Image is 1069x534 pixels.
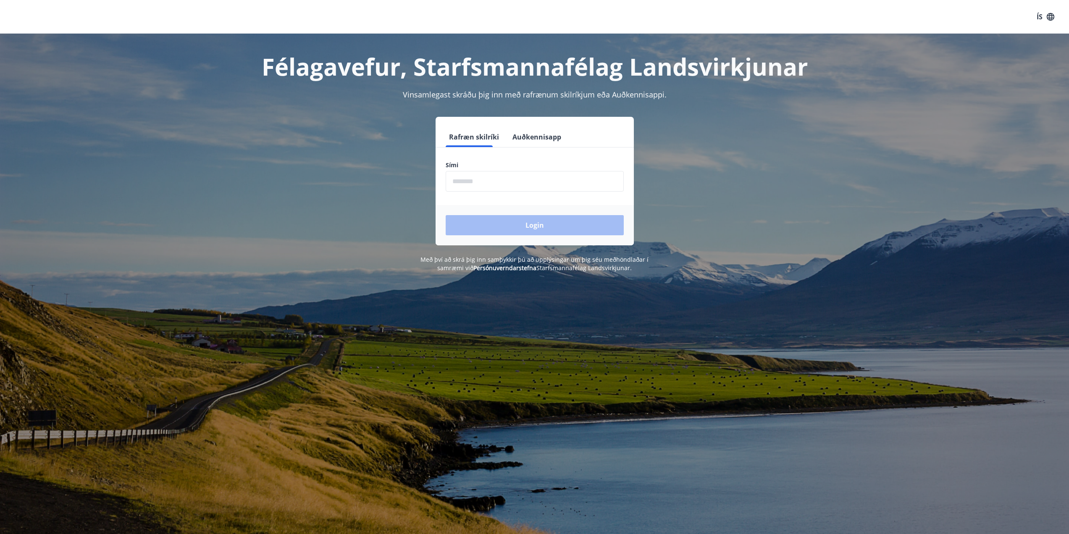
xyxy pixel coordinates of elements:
button: Rafræn skilríki [446,127,502,147]
span: Með því að skrá þig inn samþykkir þú að upplýsingar um þig séu meðhöndlaðar í samræmi við Starfsm... [420,255,649,272]
a: Persónuverndarstefna [473,264,536,272]
button: Auðkennisapp [509,127,565,147]
button: ÍS [1032,9,1059,24]
h1: Félagavefur, Starfsmannafélag Landsvirkjunar [242,50,827,82]
span: Vinsamlegast skráðu þig inn með rafrænum skilríkjum eða Auðkennisappi. [403,89,667,100]
label: Sími [446,161,624,169]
